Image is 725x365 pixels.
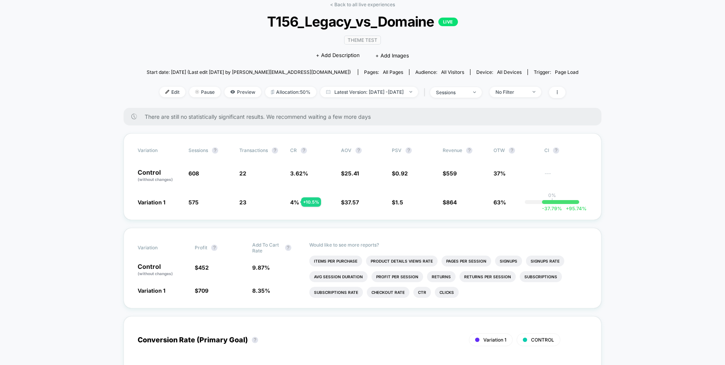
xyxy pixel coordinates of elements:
[301,197,321,207] div: + 10.5 %
[470,69,528,75] span: Device:
[553,147,559,154] button: ?
[509,147,515,154] button: ?
[341,199,359,206] span: $
[446,170,457,177] span: 559
[395,199,403,206] span: 1.5
[138,147,181,154] span: Variation
[441,69,464,75] span: All Visitors
[345,199,359,206] span: 37.57
[383,69,403,75] span: all pages
[198,264,209,271] span: 452
[290,147,297,153] span: CR
[435,287,459,298] li: Clicks
[147,69,351,75] span: Start date: [DATE] (Last edit [DATE] by [PERSON_NAME][EMAIL_ADDRESS][DOMAIN_NAME])
[239,199,246,206] span: 23
[436,89,467,95] div: sessions
[326,90,330,94] img: calendar
[494,147,537,154] span: OTW
[320,87,418,97] span: Latest Version: [DATE] - [DATE]
[542,206,562,211] span: -37.79 %
[366,256,438,267] li: Product Details Views Rate
[443,170,457,177] span: $
[566,206,569,211] span: +
[533,91,535,93] img: end
[392,199,403,206] span: $
[309,271,368,282] li: Avg Session Duration
[301,147,307,154] button: ?
[138,177,173,182] span: (without changes)
[422,87,430,98] span: |
[483,337,506,343] span: Variation 1
[441,256,491,267] li: Pages Per Session
[138,199,165,206] span: Variation 1
[443,199,457,206] span: $
[198,287,208,294] span: 709
[494,170,506,177] span: 37%
[395,170,408,177] span: 0.92
[495,89,527,95] div: No Filter
[551,198,553,204] p: |
[239,147,268,153] span: Transactions
[562,206,587,211] span: 95.74 %
[438,18,458,26] p: LIVE
[495,256,522,267] li: Signups
[195,245,207,250] span: Profit
[195,264,209,271] span: $
[494,199,506,206] span: 63%
[375,52,409,59] span: + Add Images
[341,147,352,153] span: AOV
[168,13,556,30] span: T156_Legacy_vs_Domaine
[473,91,476,93] img: end
[392,170,408,177] span: $
[290,170,308,177] span: 3.62 %
[138,263,187,277] p: Control
[355,147,362,154] button: ?
[392,147,402,153] span: PSV
[427,271,456,282] li: Returns
[409,91,412,93] img: end
[316,52,360,59] span: + Add Description
[555,69,578,75] span: Page Load
[344,36,381,45] span: Theme Test
[531,337,554,343] span: CONTROL
[466,147,472,154] button: ?
[341,170,359,177] span: $
[212,147,218,154] button: ?
[252,264,270,271] span: 9.87 %
[497,69,522,75] span: all devices
[309,242,587,248] p: Would like to see more reports?
[271,90,274,94] img: rebalance
[330,2,395,7] a: < Back to all live experiences
[252,337,258,343] button: ?
[309,256,362,267] li: Items Per Purchase
[165,90,169,94] img: edit
[309,287,363,298] li: Subscriptions Rate
[364,69,403,75] div: Pages:
[345,170,359,177] span: 25.41
[534,69,578,75] div: Trigger:
[526,256,564,267] li: Signups Rate
[189,87,221,97] span: Pause
[446,199,457,206] span: 864
[145,113,586,120] span: There are still no statistically significant results. We recommend waiting a few more days
[188,170,199,177] span: 608
[224,87,261,97] span: Preview
[195,90,199,94] img: end
[252,287,270,294] span: 8.35 %
[544,171,587,182] span: ---
[138,287,165,294] span: Variation 1
[367,287,409,298] li: Checkout Rate
[239,170,246,177] span: 22
[265,87,316,97] span: Allocation: 50%
[406,147,412,154] button: ?
[272,147,278,154] button: ?
[195,287,208,294] span: $
[443,147,462,153] span: Revenue
[188,147,208,153] span: Sessions
[188,199,199,206] span: 575
[290,199,299,206] span: 4 %
[138,169,181,182] p: Control
[544,147,587,154] span: CI
[413,287,431,298] li: Ctr
[138,271,173,276] span: (without changes)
